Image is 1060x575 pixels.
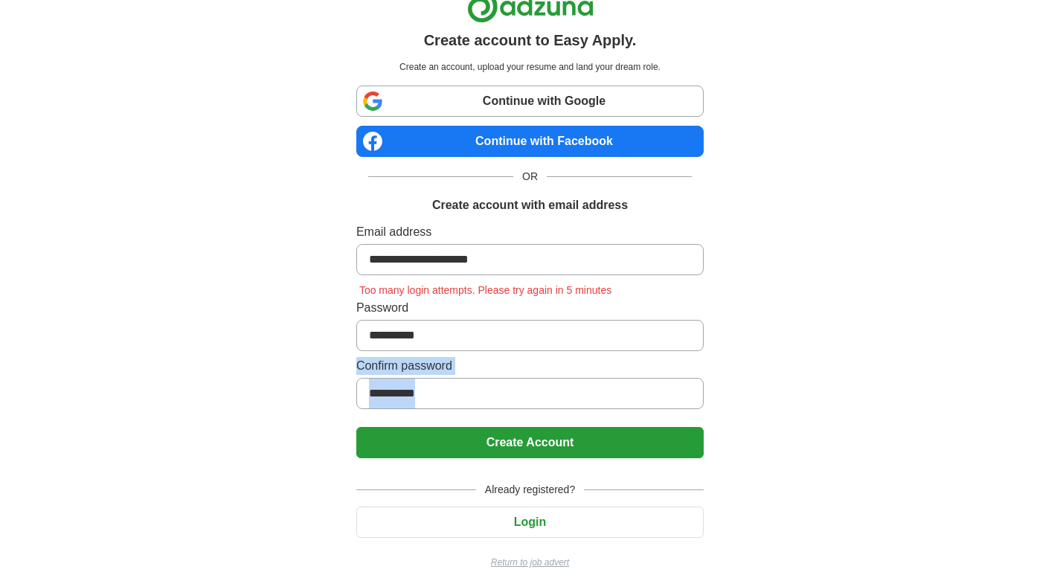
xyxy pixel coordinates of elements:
span: Too many login attempts. Please try again in 5 minutes [356,284,614,296]
a: Return to job advert [356,556,704,569]
button: Login [356,507,704,538]
label: Confirm password [356,357,704,375]
a: Continue with Google [356,86,704,117]
label: Email address [356,223,704,241]
a: Login [356,515,704,528]
p: Create an account, upload your resume and land your dream role. [359,60,701,74]
button: Create Account [356,427,704,458]
label: Password [356,299,704,317]
span: OR [513,169,547,184]
a: Continue with Facebook [356,126,704,157]
h1: Create account to Easy Apply. [424,29,637,51]
h1: Create account with email address [432,196,628,214]
span: Already registered? [476,482,584,498]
